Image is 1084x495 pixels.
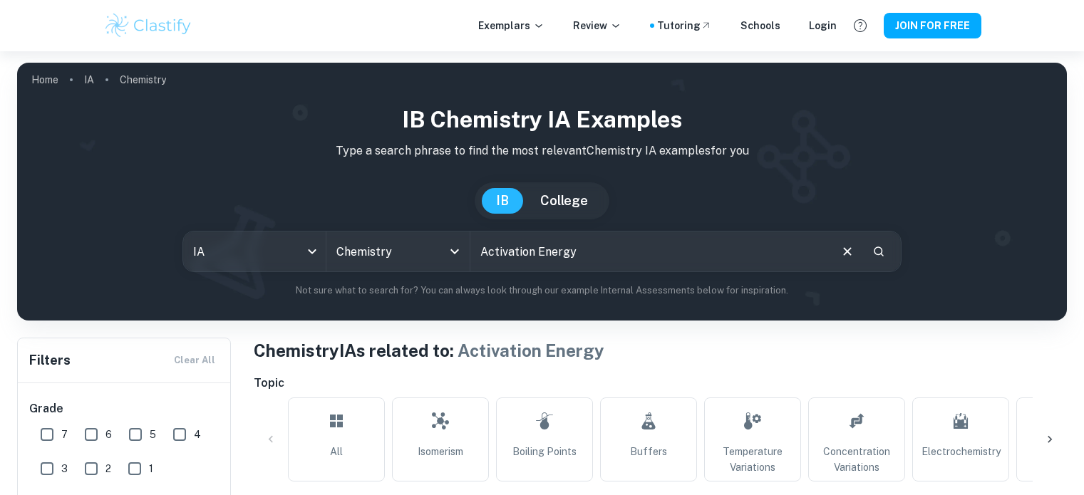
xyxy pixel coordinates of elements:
[194,427,201,442] span: 4
[711,444,795,475] span: Temperature Variations
[149,461,153,476] span: 1
[29,103,1055,137] h1: IB Chemistry IA examples
[418,444,463,459] span: Isomerism
[834,238,861,265] button: Clear
[29,350,71,370] h6: Filters
[470,231,828,271] input: E.g. enthalpy of combustion, Winkler method, phosphate and temperature...
[458,340,604,360] span: Activation Energy
[512,444,577,459] span: Boiling Points
[867,239,891,264] button: Search
[815,444,899,475] span: Concentration Variations
[809,18,837,33] a: Login
[573,18,621,33] p: Review
[29,283,1055,298] p: Not sure what to search for? You can always look through our example Internal Assessments below f...
[105,427,112,442] span: 6
[254,375,1067,392] h6: Topic
[150,427,156,442] span: 5
[120,72,166,88] p: Chemistry
[478,18,544,33] p: Exemplars
[848,14,872,38] button: Help and Feedback
[482,188,523,214] button: IB
[84,70,94,90] a: IA
[29,400,220,417] h6: Grade
[630,444,667,459] span: Buffers
[445,241,465,261] button: Open
[61,461,68,476] span: 3
[61,427,68,442] span: 7
[105,461,111,476] span: 2
[922,444,1001,459] span: Electrochemistry
[330,444,343,459] span: All
[183,231,326,271] div: IA
[657,18,712,33] a: Tutoring
[254,338,1067,363] h1: Chemistry IAs related to:
[29,142,1055,160] p: Type a search phrase to find the most relevant Chemistry IA examples for you
[740,18,780,33] a: Schools
[31,70,58,90] a: Home
[103,11,194,40] img: Clastify logo
[884,13,981,38] button: JOIN FOR FREE
[17,63,1067,321] img: profile cover
[526,188,602,214] button: College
